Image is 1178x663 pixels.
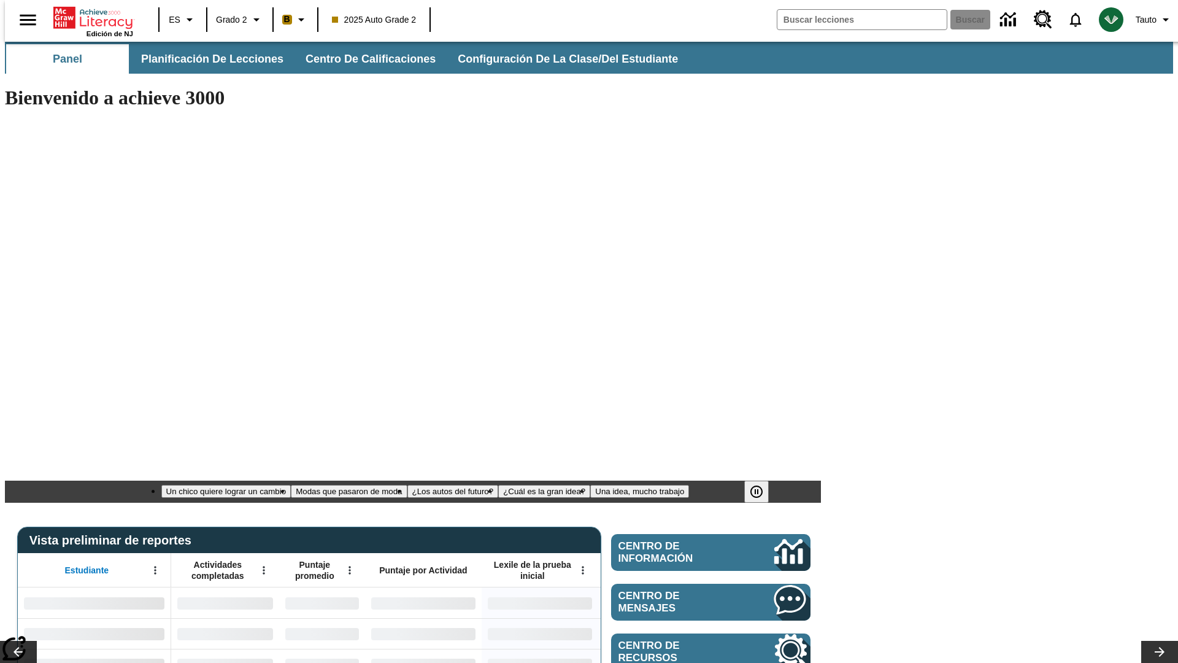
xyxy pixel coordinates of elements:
[993,3,1026,37] a: Centro de información
[279,587,365,618] div: Sin datos,
[777,10,947,29] input: Buscar campo
[169,14,180,26] span: ES
[611,584,810,621] a: Centro de mensajes
[177,559,258,581] span: Actividades completadas
[5,87,821,109] h1: Bienvenido a achieve 3000
[141,52,283,66] span: Planificación de lecciones
[296,44,445,74] button: Centro de calificaciones
[171,587,279,618] div: Sin datos,
[163,9,202,31] button: Lenguaje: ES, Selecciona un idioma
[341,561,359,580] button: Abrir menú
[1099,7,1123,32] img: avatar image
[744,481,769,503] button: Pausar
[10,2,46,38] button: Abrir el menú lateral
[29,533,198,548] span: Vista preliminar de reportes
[1060,4,1091,36] a: Notificaciones
[6,44,129,74] button: Panel
[306,52,436,66] span: Centro de calificaciones
[53,4,133,37] div: Portada
[284,12,290,27] span: B
[574,561,592,580] button: Abrir menú
[448,44,688,74] button: Configuración de la clase/del estudiante
[216,14,247,26] span: Grado 2
[618,590,737,615] span: Centro de mensajes
[618,540,733,565] span: Centro de información
[53,6,133,30] a: Portada
[285,559,344,581] span: Puntaje promedio
[1141,641,1178,663] button: Carrusel de lecciones, seguir
[53,52,82,66] span: Panel
[1136,14,1157,26] span: Tauto
[1131,9,1178,31] button: Perfil/Configuración
[131,44,293,74] button: Planificación de lecciones
[611,534,810,571] a: Centro de información
[744,481,781,503] div: Pausar
[146,561,164,580] button: Abrir menú
[498,485,590,498] button: Diapositiva 4 ¿Cuál es la gran idea?
[488,559,577,581] span: Lexile de la prueba inicial
[65,565,109,576] span: Estudiante
[87,30,133,37] span: Edición de NJ
[5,42,1173,74] div: Subbarra de navegación
[379,565,467,576] span: Puntaje por Actividad
[590,485,689,498] button: Diapositiva 5 Una idea, mucho trabajo
[291,485,407,498] button: Diapositiva 2 Modas que pasaron de moda
[277,9,314,31] button: Boost El color de la clase es anaranjado claro. Cambiar el color de la clase.
[407,485,499,498] button: Diapositiva 3 ¿Los autos del futuro?
[458,52,678,66] span: Configuración de la clase/del estudiante
[211,9,269,31] button: Grado: Grado 2, Elige un grado
[161,485,291,498] button: Diapositiva 1 Un chico quiere lograr un cambio
[171,618,279,649] div: Sin datos,
[255,561,273,580] button: Abrir menú
[279,618,365,649] div: Sin datos,
[5,44,689,74] div: Subbarra de navegación
[332,14,417,26] span: 2025 Auto Grade 2
[1091,4,1131,36] button: Escoja un nuevo avatar
[1026,3,1060,36] a: Centro de recursos, Se abrirá en una pestaña nueva.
